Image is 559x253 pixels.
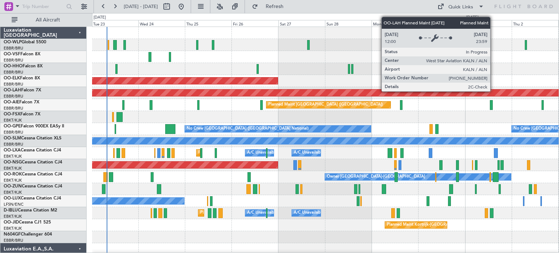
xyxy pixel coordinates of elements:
[247,207,382,218] div: A/C Unavailable [GEOGRAPHIC_DATA] ([GEOGRAPHIC_DATA] National)
[4,76,40,80] a: OO-ELKFalcon 8X
[327,171,425,182] div: Owner [GEOGRAPHIC_DATA]-[GEOGRAPHIC_DATA]
[4,196,61,201] a: OO-LUXCessna Citation CJ4
[4,136,21,141] span: OO-SLM
[4,40,21,44] span: OO-WLP
[4,178,22,183] a: EBKT/KJK
[4,106,23,111] a: EBBR/BRU
[4,130,23,135] a: EBBR/BRU
[4,100,39,104] a: OO-AIEFalcon 7X
[4,124,21,129] span: OO-GPE
[372,20,418,27] div: Mon 29
[4,88,21,92] span: OO-LAH
[4,64,43,68] a: OO-HHOFalcon 8X
[200,207,281,218] div: Planned Maint Nice ([GEOGRAPHIC_DATA])
[4,184,62,189] a: OO-ZUNCessna Citation CJ4
[325,20,372,27] div: Sun 28
[92,20,138,27] div: Tue 23
[4,184,22,189] span: OO-ZUN
[4,196,21,201] span: OO-LUX
[138,20,185,27] div: Wed 24
[4,142,23,147] a: EBBR/BRU
[4,160,62,165] a: OO-NSGCessna Citation CJ4
[4,208,18,213] span: D-IBLU
[4,70,23,75] a: EBBR/BRU
[124,3,158,10] span: [DATE] - [DATE]
[8,14,79,26] button: All Aircraft
[387,220,472,230] div: Planned Maint Kortrijk-[GEOGRAPHIC_DATA]
[19,17,77,23] span: All Aircraft
[294,147,324,158] div: A/C Unavailable
[434,1,488,12] button: Quick Links
[448,4,473,11] div: Quick Links
[512,20,558,27] div: Thu 2
[4,154,22,159] a: EBKT/KJK
[4,160,22,165] span: OO-NSG
[4,220,51,225] a: OO-JIDCessna CJ1 525
[268,99,383,110] div: Planned Maint [GEOGRAPHIC_DATA] ([GEOGRAPHIC_DATA])
[4,118,22,123] a: EBKT/KJK
[231,20,278,27] div: Fri 26
[4,46,23,51] a: EBBR/BRU
[4,214,22,219] a: EBKT/KJK
[4,94,23,99] a: EBBR/BRU
[466,15,479,21] div: [DATE]
[187,123,309,134] div: No Crew [GEOGRAPHIC_DATA] ([GEOGRAPHIC_DATA] National)
[4,82,23,87] a: EBBR/BRU
[4,172,62,177] a: OO-ROKCessna Citation CJ4
[4,190,22,195] a: EBKT/KJK
[4,232,21,237] span: N604GF
[94,15,106,21] div: [DATE]
[4,100,19,104] span: OO-AIE
[4,238,23,243] a: EBBR/BRU
[4,172,22,177] span: OO-ROK
[4,112,40,116] a: OO-FSXFalcon 7X
[4,64,23,68] span: OO-HHO
[4,202,24,207] a: LFSN/ENC
[185,20,231,27] div: Thu 25
[4,124,64,129] a: OO-GPEFalcon 900EX EASy II
[4,232,52,237] a: N604GFChallenger 604
[4,148,21,153] span: OO-LXA
[4,88,41,92] a: OO-LAHFalcon 7X
[4,58,23,63] a: EBBR/BRU
[22,1,64,12] input: Trip Number
[418,20,465,27] div: Tue 30
[4,76,20,80] span: OO-ELK
[4,208,57,213] a: D-IBLUCessna Citation M2
[198,147,283,158] div: Planned Maint Kortrijk-[GEOGRAPHIC_DATA]
[247,147,382,158] div: A/C Unavailable [GEOGRAPHIC_DATA] ([GEOGRAPHIC_DATA] National)
[249,1,292,12] button: Refresh
[4,220,19,225] span: OO-JID
[278,20,325,27] div: Sat 27
[4,52,40,56] a: OO-VSFFalcon 8X
[4,40,46,44] a: OO-WLPGlobal 5500
[4,52,20,56] span: OO-VSF
[4,226,22,231] a: EBKT/KJK
[465,20,512,27] div: Wed 1
[4,148,61,153] a: OO-LXACessna Citation CJ4
[259,4,290,9] span: Refresh
[4,112,20,116] span: OO-FSX
[294,207,410,218] div: A/C Unavailable [GEOGRAPHIC_DATA]-[GEOGRAPHIC_DATA]
[4,136,62,141] a: OO-SLMCessna Citation XLS
[4,166,22,171] a: EBKT/KJK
